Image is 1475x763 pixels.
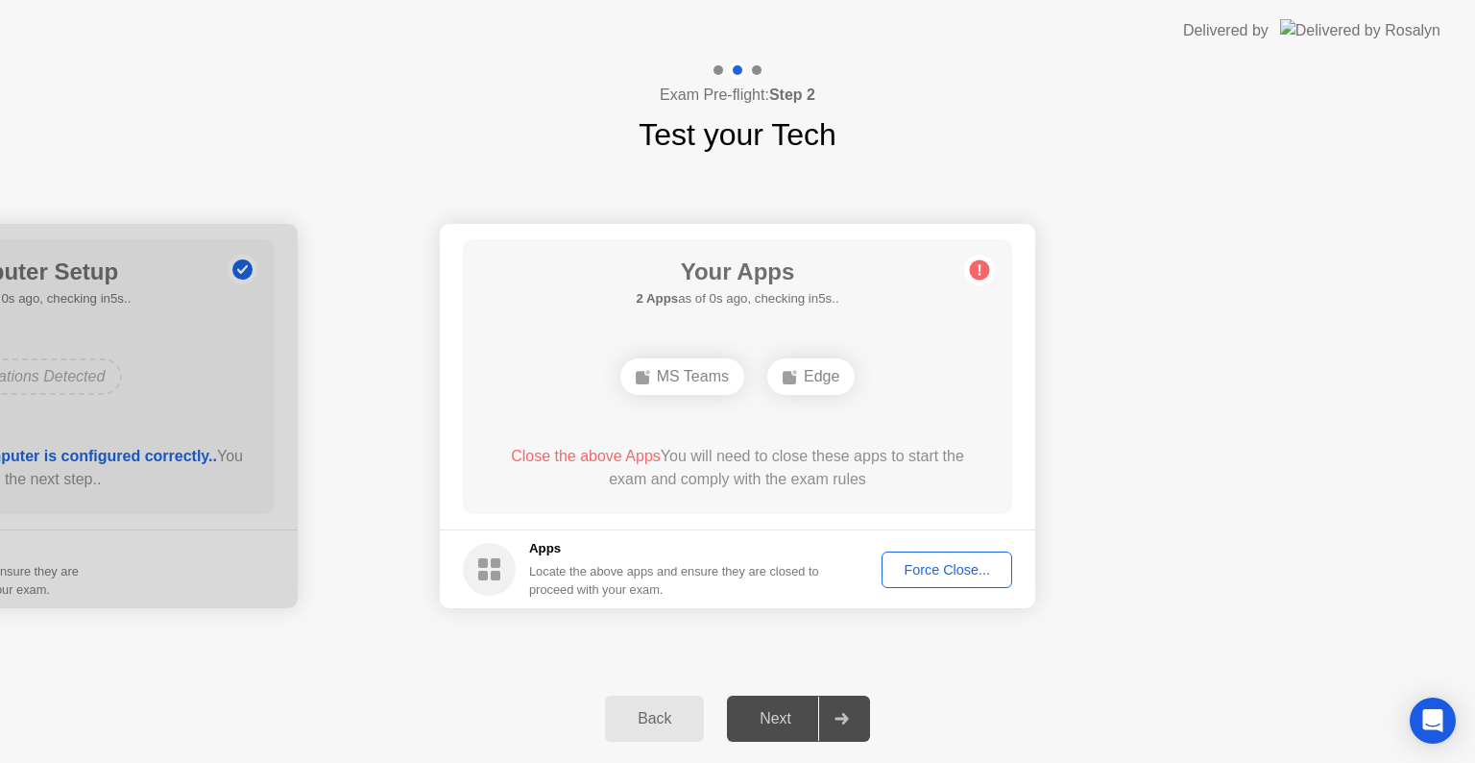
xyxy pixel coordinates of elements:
div: Delivered by [1183,19,1269,42]
div: Edge [767,358,855,395]
span: Close the above Apps [511,448,661,464]
button: Next [727,696,870,742]
b: Step 2 [769,86,815,103]
button: Back [605,696,704,742]
img: Delivered by Rosalyn [1280,19,1440,41]
h5: Apps [529,539,820,558]
div: Force Close... [888,562,1005,578]
h5: as of 0s ago, checking in5s.. [636,289,838,308]
div: Open Intercom Messenger [1410,698,1456,744]
div: Locate the above apps and ensure they are closed to proceed with your exam. [529,562,820,599]
div: MS Teams [620,358,744,395]
div: You will need to close these apps to start the exam and comply with the exam rules [491,445,985,491]
button: Force Close... [882,552,1012,588]
h4: Exam Pre-flight: [660,84,815,107]
b: 2 Apps [636,291,678,306]
div: Next [733,710,818,727]
h1: Test your Tech [639,111,836,158]
div: Back [611,710,698,727]
h1: Your Apps [636,255,838,289]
